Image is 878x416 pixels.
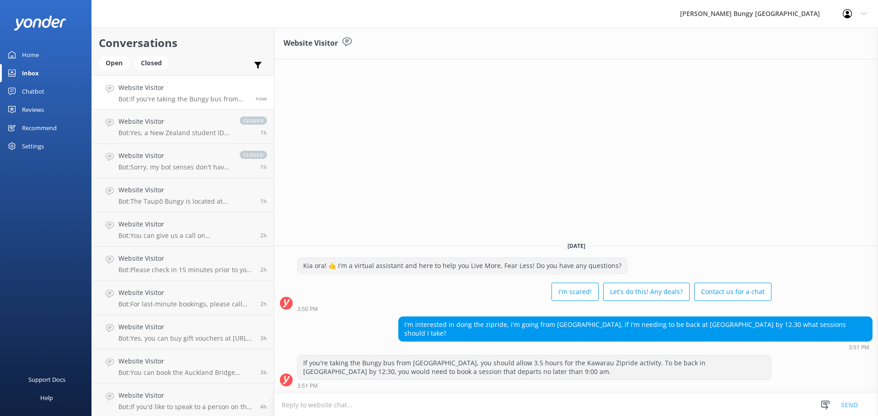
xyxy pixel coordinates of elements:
[398,344,873,350] div: Aug 29 2025 03:51pm (UTC +12:00) Pacific/Auckland
[118,163,230,171] p: Bot: Sorry, my bot senses don't have an answer for that, please try and rephrase your question, I...
[118,185,253,195] h4: Website Visitor
[92,144,274,178] a: Website VisitorBot:Sorry, my bot senses don't have an answer for that, please try and rephrase yo...
[562,242,591,250] span: [DATE]
[134,56,169,70] div: Closed
[240,116,267,125] span: closed
[284,37,338,49] h3: Website Visitor
[260,197,267,205] span: Aug 29 2025 02:02pm (UTC +12:00) Pacific/Auckland
[694,283,771,301] button: Contact us for a chat
[298,258,627,274] div: Kia ora! 🤙 I'm a virtual assistant and here to help you Live More, Fear Less! Do you have any que...
[260,163,267,171] span: Aug 29 2025 02:33pm (UTC +12:00) Pacific/Auckland
[118,129,230,137] p: Bot: Yes, a New Zealand student ID is acceptable for student pricing, as long as it is issued by ...
[260,232,267,239] span: Aug 29 2025 01:41pm (UTC +12:00) Pacific/Auckland
[92,349,274,384] a: Website VisitorBot:You can book the Auckland Bridge Bungy and SkyWalk combo by visiting our websi...
[256,95,267,102] span: Aug 29 2025 03:51pm (UTC +12:00) Pacific/Auckland
[118,334,253,342] p: Bot: Yes, you can buy gift vouchers at [URL][DOMAIN_NAME]. They’re valid for 12 months from the p...
[134,58,173,68] a: Closed
[118,95,249,103] p: Bot: If you're taking the Bungy bus from [GEOGRAPHIC_DATA], you should allow 3.5 hours for the Ka...
[297,305,771,312] div: Aug 29 2025 03:50pm (UTC +12:00) Pacific/Auckland
[99,34,267,52] h2: Conversations
[22,100,44,119] div: Reviews
[40,389,53,407] div: Help
[260,369,267,376] span: Aug 29 2025 12:10pm (UTC +12:00) Pacific/Auckland
[260,334,267,342] span: Aug 29 2025 12:43pm (UTC +12:00) Pacific/Auckland
[92,178,274,212] a: Website VisitorBot:The Taupō Bungy is located at [STREET_ADDRESS]. [GEOGRAPHIC_DATA] is located i...
[118,266,253,274] p: Bot: Please check in 15 minutes prior to your booked activity time. The [GEOGRAPHIC_DATA] is open...
[28,370,65,389] div: Support Docs
[92,212,274,247] a: Website VisitorBot:You can give us a call on [PHONE_NUMBER] or [PHONE_NUMBER] to chat with a crew...
[22,137,44,155] div: Settings
[399,317,872,341] div: I'm interested in dong the zipride, i'm going from [GEOGRAPHIC_DATA], if I'm needing to be back a...
[118,322,253,332] h4: Website Visitor
[603,283,690,301] button: Let's do this! Any deals?
[99,58,134,68] a: Open
[297,306,318,312] strong: 3:50 PM
[240,151,267,159] span: closed
[298,355,771,379] div: If you're taking the Bungy bus from [GEOGRAPHIC_DATA], you should allow 3.5 hours for the Kawarau...
[260,300,267,308] span: Aug 29 2025 01:20pm (UTC +12:00) Pacific/Auckland
[118,83,249,93] h4: Website Visitor
[22,46,39,64] div: Home
[118,288,253,298] h4: Website Visitor
[260,129,267,137] span: Aug 29 2025 02:39pm (UTC +12:00) Pacific/Auckland
[92,75,274,110] a: Website VisitorBot:If you're taking the Bungy bus from [GEOGRAPHIC_DATA], you should allow 3.5 ho...
[118,232,253,240] p: Bot: You can give us a call on [PHONE_NUMBER] or [PHONE_NUMBER] to chat with a crew member. Our o...
[118,300,253,308] p: Bot: For last-minute bookings, please call [PHONE_NUMBER].
[22,82,44,100] div: Chatbot
[118,116,230,126] h4: Website Visitor
[118,197,253,205] p: Bot: The Taupō Bungy is located at [STREET_ADDRESS]. [GEOGRAPHIC_DATA] is located in the [GEOGRAP...
[297,382,771,389] div: Aug 29 2025 03:51pm (UTC +12:00) Pacific/Auckland
[92,110,274,144] a: Website VisitorBot:Yes, a New Zealand student ID is acceptable for student pricing, as long as it...
[92,247,274,281] a: Website VisitorBot:Please check in 15 minutes prior to your booked activity time. The [GEOGRAPHIC...
[99,56,129,70] div: Open
[118,390,253,400] h4: Website Visitor
[260,266,267,274] span: Aug 29 2025 01:29pm (UTC +12:00) Pacific/Auckland
[92,315,274,349] a: Website VisitorBot:Yes, you can buy gift vouchers at [URL][DOMAIN_NAME]. They’re valid for 12 mon...
[22,119,57,137] div: Recommend
[551,283,599,301] button: I'm scared!
[118,253,253,263] h4: Website Visitor
[118,369,253,377] p: Bot: You can book the Auckland Bridge Bungy and SkyWalk combo by visiting our website or contacti...
[260,403,267,411] span: Aug 29 2025 11:02am (UTC +12:00) Pacific/Auckland
[297,383,318,389] strong: 3:51 PM
[22,64,39,82] div: Inbox
[118,151,230,161] h4: Website Visitor
[118,219,253,229] h4: Website Visitor
[849,345,869,350] strong: 3:51 PM
[14,16,66,31] img: yonder-white-logo.png
[118,356,253,366] h4: Website Visitor
[118,403,253,411] p: Bot: If you'd like to speak to a person on the [PERSON_NAME] Bungy reservations team, please call...
[92,281,274,315] a: Website VisitorBot:For last-minute bookings, please call [PHONE_NUMBER].2h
